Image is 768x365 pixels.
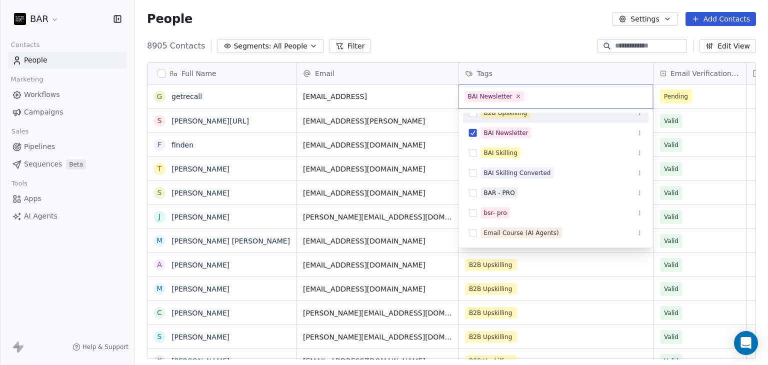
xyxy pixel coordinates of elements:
[484,208,507,217] div: bsr- pro
[468,92,512,101] div: BAI Newsletter
[484,148,517,157] div: BAI Skilling
[484,188,515,197] div: BAR - PRO
[484,228,559,237] div: Email Course (AI Agents)
[484,108,527,117] div: B2B Upskilling
[484,168,551,177] div: BAI Skilling Converted
[484,128,528,137] div: BAI Newsletter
